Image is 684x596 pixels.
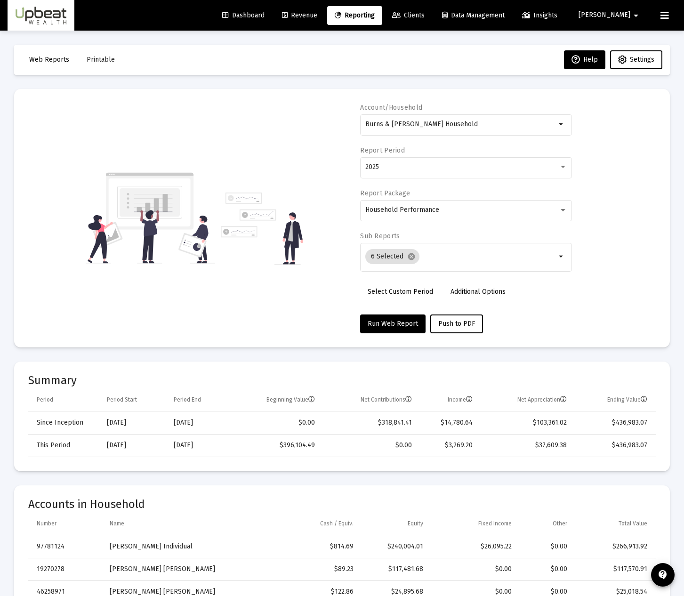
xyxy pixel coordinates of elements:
[273,513,360,535] td: Column Cash / Equiv.
[28,535,103,558] td: 97781124
[430,513,518,535] td: Column Fixed Income
[525,564,568,574] div: $0.00
[221,193,303,265] img: reporting-alt
[579,11,630,19] span: [PERSON_NAME]
[174,396,201,403] div: Period End
[436,564,512,574] div: $0.00
[515,6,565,25] a: Insights
[28,513,103,535] td: Column Number
[22,50,77,69] button: Web Reports
[436,542,512,551] div: $26,095.22
[28,411,100,434] td: Since Inception
[479,411,573,434] td: $103,361.02
[266,396,315,403] div: Beginning Value
[574,513,656,535] td: Column Total Value
[448,396,473,403] div: Income
[28,558,103,580] td: 19270278
[28,389,100,411] td: Column Period
[517,396,567,403] div: Net Appreciation
[367,542,423,551] div: $240,004.01
[418,434,479,457] td: $3,269.20
[610,50,662,69] button: Settings
[361,396,412,403] div: Net Contributions
[28,376,656,385] mat-card-title: Summary
[230,434,322,457] td: $396,104.49
[174,441,224,450] div: [DATE]
[274,6,325,25] a: Revenue
[29,56,69,64] span: Web Reports
[282,11,317,19] span: Revenue
[408,520,423,527] div: Equity
[365,247,556,266] mat-chip-list: Selection
[107,418,161,427] div: [DATE]
[100,389,167,411] td: Column Period Start
[657,569,668,580] mat-icon: contact_support
[571,56,598,64] span: Help
[630,56,654,64] span: Settings
[556,251,567,262] mat-icon: arrow_drop_down
[438,320,475,328] span: Push to PDF
[407,252,416,261] mat-icon: cancel
[573,389,656,411] td: Column Ending Value
[567,6,653,24] button: [PERSON_NAME]
[103,513,273,535] td: Column Name
[553,520,567,527] div: Other
[322,434,419,457] td: $0.00
[451,288,506,296] span: Additional Options
[28,389,656,457] div: Data grid
[279,542,354,551] div: $814.69
[107,441,161,450] div: [DATE]
[365,206,439,214] span: Household Performance
[418,389,479,411] td: Column Income
[478,520,512,527] div: Fixed Income
[107,396,137,403] div: Period Start
[215,6,272,25] a: Dashboard
[525,542,568,551] div: $0.00
[279,564,354,574] div: $89.23
[367,564,423,574] div: $117,481.68
[630,6,642,25] mat-icon: arrow_drop_down
[322,411,419,434] td: $318,841.41
[442,11,505,19] span: Data Management
[573,411,656,434] td: $436,983.07
[167,389,230,411] td: Column Period End
[230,411,322,434] td: $0.00
[607,396,647,403] div: Ending Value
[360,146,405,154] label: Report Period
[15,6,67,25] img: Dashboard
[368,288,433,296] span: Select Custom Period
[556,119,567,130] mat-icon: arrow_drop_down
[86,171,215,265] img: reporting
[385,6,432,25] a: Clients
[28,499,656,509] mat-card-title: Accounts in Household
[430,314,483,333] button: Push to PDF
[103,535,273,558] td: [PERSON_NAME] Individual
[87,56,115,64] span: Printable
[360,232,400,240] label: Sub Reports
[360,104,422,112] label: Account/Household
[360,314,426,333] button: Run Web Report
[580,564,647,574] div: $117,570.91
[580,542,647,551] div: $266,913.92
[518,513,574,535] td: Column Other
[564,50,605,69] button: Help
[392,11,425,19] span: Clients
[619,520,647,527] div: Total Value
[110,520,124,527] div: Name
[335,11,375,19] span: Reporting
[37,396,53,403] div: Period
[360,189,410,197] label: Report Package
[435,6,512,25] a: Data Management
[327,6,382,25] a: Reporting
[103,558,273,580] td: [PERSON_NAME] [PERSON_NAME]
[28,434,100,457] td: This Period
[573,434,656,457] td: $436,983.07
[479,434,573,457] td: $37,609.38
[522,11,557,19] span: Insights
[222,11,265,19] span: Dashboard
[79,50,122,69] button: Printable
[174,418,224,427] div: [DATE]
[479,389,573,411] td: Column Net Appreciation
[368,320,418,328] span: Run Web Report
[320,520,354,527] div: Cash / Equiv.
